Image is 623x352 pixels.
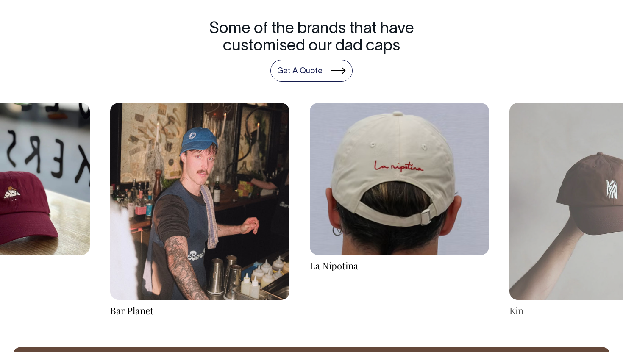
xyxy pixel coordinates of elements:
div: Bar Planet [110,304,289,317]
img: La Nipotina [310,103,489,255]
h4: Some of the brands that have customised our dad caps [200,20,423,56]
img: Bar Planet [110,103,289,300]
div: La Nipotina [310,259,489,272]
a: Get A Quote [270,60,353,82]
